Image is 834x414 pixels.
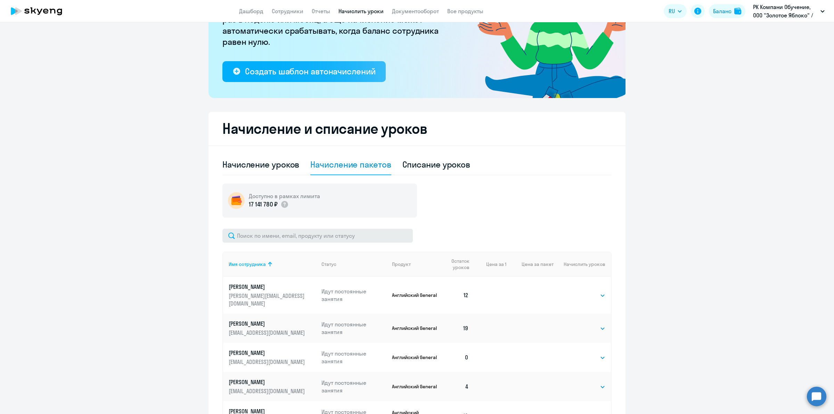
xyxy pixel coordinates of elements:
td: 0 [439,343,474,372]
p: [PERSON_NAME] [229,378,306,386]
p: Идут постоянные занятия [321,287,387,303]
h2: Начисление и списание уроков [222,120,612,137]
a: Дашборд [239,8,263,15]
p: [EMAIL_ADDRESS][DOMAIN_NAME] [229,358,306,366]
p: [PERSON_NAME] [229,349,306,357]
p: Английский General [392,354,439,360]
th: Начислить уроков [554,252,611,277]
p: Идут постоянные занятия [321,379,387,394]
div: Имя сотрудника [229,261,316,267]
span: RU [669,7,675,15]
div: Статус [321,261,387,267]
div: Статус [321,261,336,267]
a: Сотрудники [272,8,303,15]
a: Отчеты [312,8,330,15]
button: Создать шаблон автоначислений [222,61,386,82]
p: Английский General [392,383,439,390]
td: 19 [439,314,474,343]
input: Поиск по имени, email, продукту или статусу [222,229,413,243]
a: Документооборот [392,8,439,15]
a: Все продукты [447,8,483,15]
p: Английский General [392,325,439,331]
div: Продукт [392,261,411,267]
button: Балансbalance [709,4,745,18]
a: [PERSON_NAME][EMAIL_ADDRESS][DOMAIN_NAME] [229,349,316,366]
button: РК Компани Обучение, ООО "Золотое Яблоко" / Золотое яблоко (Gold Apple) [750,3,828,19]
p: [PERSON_NAME] [229,283,306,291]
p: [EMAIL_ADDRESS][DOMAIN_NAME] [229,329,306,336]
p: РК Компани Обучение, ООО "Золотое Яблоко" / Золотое яблоко (Gold Apple) [753,3,818,19]
p: Идут постоянные занятия [321,350,387,365]
p: [EMAIL_ADDRESS][DOMAIN_NAME] [229,387,306,395]
div: Продукт [392,261,439,267]
p: Идут постоянные занятия [321,320,387,336]
td: 12 [439,277,474,314]
p: [PERSON_NAME][EMAIL_ADDRESS][DOMAIN_NAME] [229,292,306,307]
a: [PERSON_NAME][EMAIL_ADDRESS][DOMAIN_NAME] [229,320,316,336]
p: [PERSON_NAME] [229,320,306,327]
div: Начисление уроков [222,159,299,170]
div: Имя сотрудника [229,261,266,267]
a: [PERSON_NAME][PERSON_NAME][EMAIL_ADDRESS][DOMAIN_NAME] [229,283,316,307]
th: Цена за пакет [506,252,554,277]
img: balance [734,8,741,15]
img: wallet-circle.png [228,192,245,209]
td: 4 [439,372,474,401]
button: RU [664,4,687,18]
div: Баланс [713,7,731,15]
div: Списание уроков [402,159,471,170]
div: Создать шаблон автоначислений [245,66,375,77]
th: Цена за 1 [474,252,506,277]
div: Начисление пакетов [310,159,391,170]
h5: Доступно в рамках лимита [249,192,320,200]
span: Остаток уроков [444,258,469,270]
p: 17 141 780 ₽ [249,200,278,209]
p: Английский General [392,292,439,298]
a: [PERSON_NAME][EMAIL_ADDRESS][DOMAIN_NAME] [229,378,316,395]
a: Начислить уроки [338,8,384,15]
div: Остаток уроков [444,258,474,270]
